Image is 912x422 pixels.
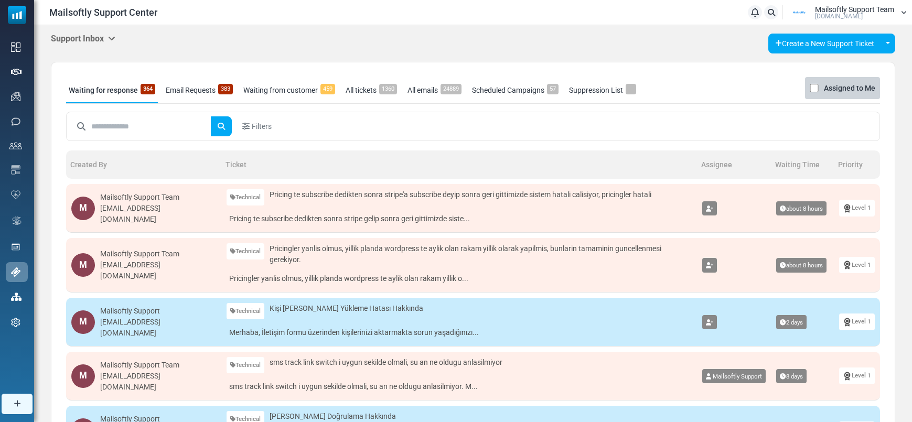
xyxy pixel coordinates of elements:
[218,84,233,94] span: 383
[71,364,95,388] div: M
[824,82,875,94] label: Assigned to Me
[227,378,692,395] a: sms track link switch i uygun sekilde olmali, su an ne oldugu anlasilmiyor. M...
[11,92,20,101] img: campaigns-icon.png
[786,5,812,20] img: User Logo
[270,357,502,368] span: sms track link switch i uygun sekilde olmali, su an ne oldugu anlasilmiyor
[227,303,264,319] a: Technical
[8,6,26,24] img: mailsoftly_icon_blue_white.svg
[786,5,907,20] a: User Logo Mailsoftly Support Team [DOMAIN_NAME]
[776,315,807,330] span: 2 days
[227,270,692,287] a: Pricingler yanlis olmus, yillik planda wordpress te aylik olan rakam yillik o...
[547,84,559,94] span: 57
[49,5,157,19] span: Mailsoftly Support Center
[9,142,22,149] img: contacts-icon.svg
[815,6,894,13] span: Mailsoftly Support Team
[141,84,155,94] span: 364
[566,77,639,103] a: Suppression List
[11,267,20,277] img: support-icon-active.svg
[839,367,875,384] a: Level 1
[11,117,20,126] img: sms-icon.png
[100,360,216,371] div: Mailsoftly Support Team
[441,84,462,94] span: 24889
[11,42,20,52] img: dashboard-icon.svg
[834,150,880,179] th: Priority
[839,200,875,216] a: Level 1
[71,310,95,334] div: M
[771,150,834,179] th: Waiting Time
[11,165,20,175] img: email-templates-icon.svg
[379,84,397,94] span: 1360
[839,257,875,273] a: Level 1
[100,203,216,225] div: [EMAIL_ADDRESS][DOMAIN_NAME]
[815,13,863,19] span: [DOMAIN_NAME]
[100,192,216,203] div: Mailsoftly Support Team
[241,77,338,103] a: Waiting from customer459
[227,211,692,227] a: Pricing te subscribe dedikten sonra stripe gelip sonra geri gittimizde siste...
[100,317,216,339] div: [EMAIL_ADDRESS][DOMAIN_NAME]
[66,77,158,103] a: Waiting for response364
[713,373,762,380] span: Mailsoftly Support
[270,189,651,200] span: Pricing te subscribe dedikten sonra stripe'a subscribe deyip sonra geri gittimizde sistem hatali ...
[405,77,464,103] a: All emails24889
[11,190,20,199] img: domain-health-icon.svg
[100,371,216,393] div: [EMAIL_ADDRESS][DOMAIN_NAME]
[343,77,400,103] a: All tickets1360
[697,150,771,179] th: Assignee
[839,313,875,330] a: Level 1
[776,201,827,216] span: about 8 hours
[11,215,23,227] img: workflow.svg
[221,150,697,179] th: Ticket
[270,243,692,265] span: Pricingler yanlis olmus, yillik planda wordpress te aylik olan rakam yillik olarak yapilmis, bunl...
[270,303,423,314] span: Kişi [PERSON_NAME] Yükleme Hatası Hakkında
[320,84,335,94] span: 459
[469,77,561,103] a: Scheduled Campaigns57
[11,242,20,252] img: landing_pages.svg
[776,258,827,273] span: about 8 hours
[71,197,95,220] div: M
[776,369,807,384] span: 8 days
[51,34,115,44] h5: Support Inbox
[227,189,264,205] a: Technical
[100,259,216,282] div: [EMAIL_ADDRESS][DOMAIN_NAME]
[270,411,396,422] span: [PERSON_NAME] Doğrulama Hakkında
[71,253,95,277] div: M
[252,121,272,132] span: Filters
[100,248,216,259] div: Mailsoftly Support Team
[11,318,20,327] img: settings-icon.svg
[702,369,766,384] a: Mailsoftly Support
[227,324,692,341] a: Merhaba, İletişim formu üzerinden kişilerinizi aktarmakta sorun yaşadığınızı...
[163,77,235,103] a: Email Requests383
[768,34,881,53] a: Create a New Support Ticket
[100,306,216,317] div: Mailsoftly Support
[66,150,221,179] th: Created By
[227,243,264,259] a: Technical
[227,357,264,373] a: Technical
